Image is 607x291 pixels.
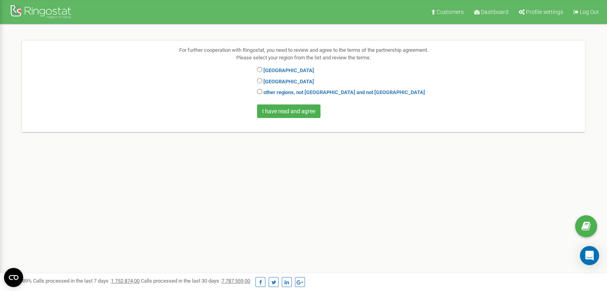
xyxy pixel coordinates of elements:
[141,278,250,284] span: Calls processed in the last 30 days :
[263,67,314,73] a: [GEOGRAPHIC_DATA]
[580,246,599,265] div: Open Intercom Messenger
[10,3,74,22] img: Ringostat Logo
[526,9,563,15] span: Profile settings
[580,9,599,15] span: Log Out
[221,278,250,284] u: 7 787 559,00
[4,268,23,287] button: Open CMP widget
[481,9,508,15] span: Dashboard
[437,9,464,15] span: Customers
[257,104,320,118] input: I have read and agree
[263,89,425,95] a: other regions, not [GEOGRAPHIC_DATA] and not [GEOGRAPHIC_DATA]
[263,79,314,85] a: [GEOGRAPHIC_DATA]
[111,278,140,284] u: 1 752 874,00
[33,278,140,284] span: Calls processed in the last 7 days :
[30,47,577,61] p: For further cooperation with Ringostat, you need to review and agree to the terms of the partners...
